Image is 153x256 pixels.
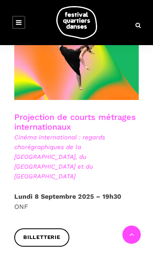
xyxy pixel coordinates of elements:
a: Billetterie [14,228,69,247]
img: logo-fqd-med [56,6,97,39]
strong: Lundi 8 Septembre 2025 – 19h30 [14,193,121,200]
h3: Projection de courts métrages internationaux [14,112,139,132]
p: ONF [14,191,139,212]
span: Billetterie [23,233,60,242]
span: Cinéma international : regards chorégraphiques de la [GEOGRAPHIC_DATA], du [GEOGRAPHIC_DATA] et d... [14,132,139,181]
